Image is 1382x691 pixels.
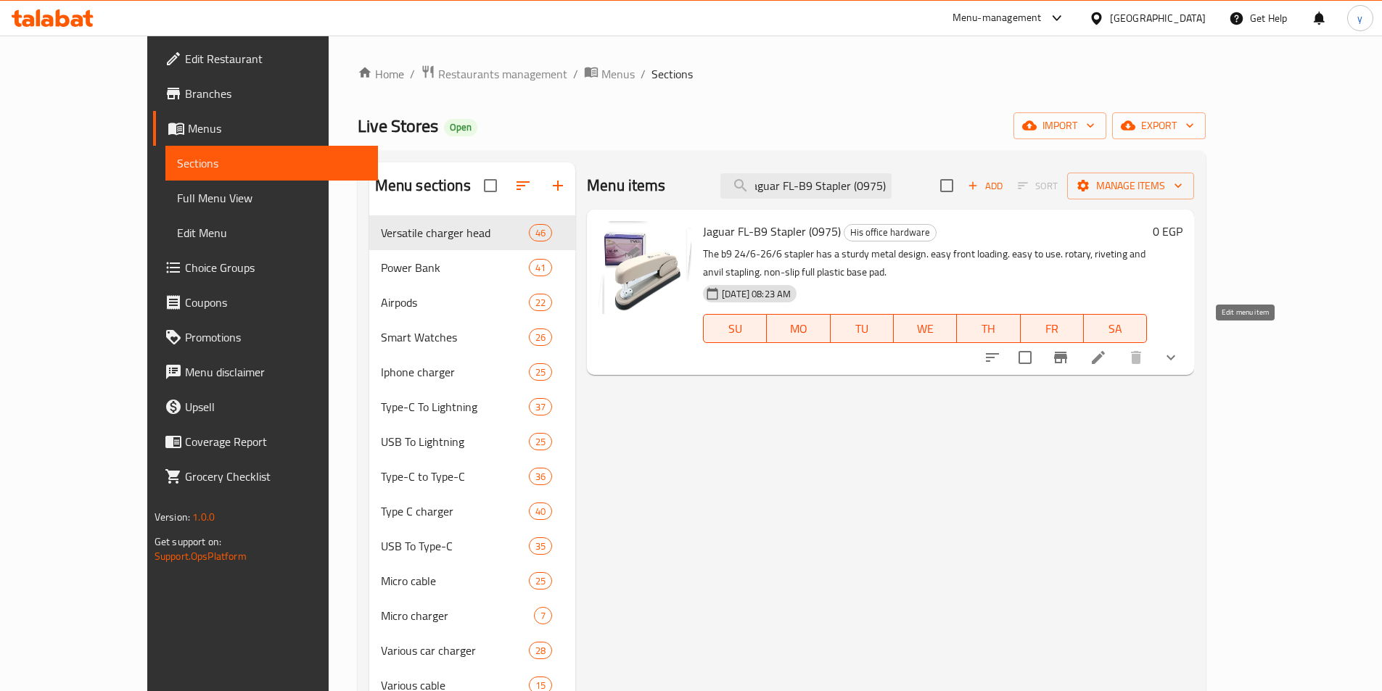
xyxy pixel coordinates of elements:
h6: 0 EGP [1153,221,1182,241]
span: 26 [530,331,551,344]
p: The b9 24/6-26/6 stapler has a sturdy metal design. easy front loading. easy to use. rotary, rive... [703,245,1147,281]
span: Menu disclaimer [185,363,366,381]
span: Choice Groups [185,259,366,276]
span: Select section first [1008,175,1067,197]
span: Iphone charger [381,363,529,381]
div: Type-C to Type-C36 [369,459,575,494]
span: 46 [530,226,551,240]
div: His office hardware [844,224,937,241]
span: Menus [188,120,366,137]
span: SA [1090,318,1141,339]
img: Jaguar FL-B9 Stapler (0975) [599,221,691,314]
input: search [720,173,892,199]
span: 28 [530,644,551,658]
button: import [1013,112,1106,139]
div: Type-C To Lightning [381,398,529,415]
li: / [410,65,415,83]
a: Menu disclaimer [153,355,378,389]
span: Menus [601,65,635,83]
button: TU [831,314,894,343]
div: Type-C To Lightning37 [369,389,575,424]
a: Restaurants management [421,65,567,83]
span: Live Stores [358,109,438,142]
div: Versatile charger head46 [369,215,575,250]
a: Promotions [153,320,378,355]
span: Versatile charger head [381,224,529,241]
div: Micro cable25 [369,563,575,598]
span: Select all sections [475,170,506,201]
span: TU [836,318,888,339]
span: Jaguar FL-B9 Stapler (0975) [703,220,841,242]
span: 1.0.0 [192,508,215,526]
div: Menu-management [953,9,1042,27]
span: Coupons [185,294,366,311]
div: Micro charger7 [369,598,575,633]
span: Upsell [185,398,366,415]
li: / [641,65,646,83]
div: items [529,294,552,311]
div: items [529,642,552,659]
div: items [529,502,552,520]
span: y [1357,10,1362,26]
div: Smart Watches26 [369,320,575,355]
div: items [529,363,552,381]
span: 35 [530,539,551,553]
button: SU [703,314,767,343]
h2: Menu items [587,175,666,196]
a: Grocery Checklist [153,459,378,494]
span: 22 [530,296,551,310]
span: SU [709,318,761,339]
span: Add [966,178,1005,194]
span: Open [444,121,477,133]
button: WE [894,314,957,343]
div: Iphone charger25 [369,355,575,389]
span: Type C charger [381,502,529,520]
span: 7 [535,609,551,623]
div: items [529,433,552,450]
span: 40 [530,505,551,518]
span: Type-C to Type-C [381,468,529,485]
span: WE [900,318,951,339]
span: Sort sections [506,168,540,203]
span: Version: [155,508,190,526]
span: Select to update [1010,342,1040,373]
a: Support.OpsPlatform [155,547,247,566]
span: FR [1027,318,1078,339]
h2: Menu sections [375,175,471,196]
button: Manage items [1067,173,1194,199]
div: items [529,398,552,415]
button: sort-choices [975,340,1010,375]
span: Select section [931,170,962,201]
div: USB To Lightning [381,433,529,450]
div: items [529,328,552,346]
div: USB To Type-C35 [369,529,575,563]
button: SA [1084,314,1147,343]
span: TH [963,318,1014,339]
span: 37 [530,400,551,414]
div: items [534,607,552,624]
div: Micro cable [381,572,529,589]
button: delete [1119,340,1153,375]
div: Smart Watches [381,328,529,346]
div: USB To Type-C [381,537,529,555]
span: Micro charger [381,607,534,624]
li: / [573,65,578,83]
span: Branches [185,85,366,102]
span: Sections [177,154,366,172]
span: Edit Restaurant [185,50,366,67]
div: Open [444,119,477,136]
div: USB To Lightning25 [369,424,575,459]
a: Branches [153,76,378,111]
div: Power Bank [381,259,529,276]
div: Various car charger [381,642,529,659]
div: Various car charger28 [369,633,575,668]
div: items [529,259,552,276]
a: Coupons [153,285,378,320]
a: Edit Restaurant [153,41,378,76]
span: 25 [530,574,551,588]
